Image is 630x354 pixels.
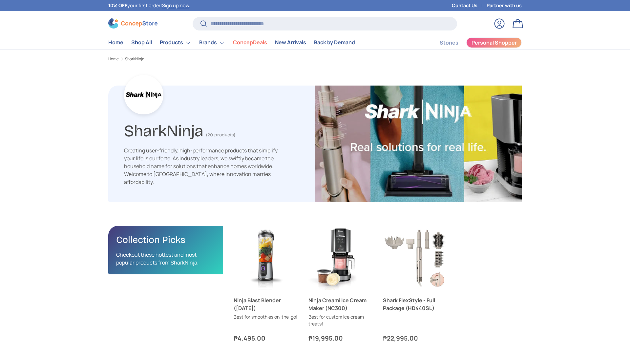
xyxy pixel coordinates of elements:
[162,2,189,9] a: Sign up now
[124,119,203,141] h1: SharkNinja
[131,36,152,49] a: Shop All
[195,36,229,49] summary: Brands
[315,86,522,202] img: SharkNinja
[108,57,119,61] a: Home
[108,36,123,49] a: Home
[156,36,195,49] summary: Products
[199,36,225,49] a: Brands
[233,36,267,49] a: ConcepDeals
[487,2,522,9] a: Partner with us
[125,57,144,61] a: SharkNinja
[108,36,355,49] nav: Primary
[314,36,355,49] a: Back by Demand
[108,18,157,29] img: ConcepStore
[108,2,127,9] strong: 10% OFF
[440,36,458,49] a: Stories
[206,132,235,138] span: (20 products)
[234,296,298,312] a: Ninja Blast Blender ([DATE])
[108,2,190,9] p: your first order! .
[424,36,522,49] nav: Secondary
[308,226,373,290] a: Ninja Creami Ice Cream Maker (NC300)
[452,2,487,9] a: Contact Us
[383,226,447,290] a: Shark FlexStyle - Full Package (HD440SL)
[116,251,215,266] p: Checkout these hottest and most popular products from SharkNinja.
[124,147,278,186] div: Creating user-friendly, high-performance products that simplify your life is our forte. As indust...
[234,226,298,290] a: Ninja Blast Blender (BC151)
[108,56,522,62] nav: Breadcrumbs
[308,296,373,312] a: Ninja Creami Ice Cream Maker (NC300)
[275,36,306,49] a: New Arrivals
[466,37,522,48] a: Personal Shopper
[116,234,215,246] h2: Collection Picks
[383,296,447,312] a: Shark FlexStyle - Full Package (HD440SL)
[160,36,191,49] a: Products
[472,40,517,45] span: Personal Shopper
